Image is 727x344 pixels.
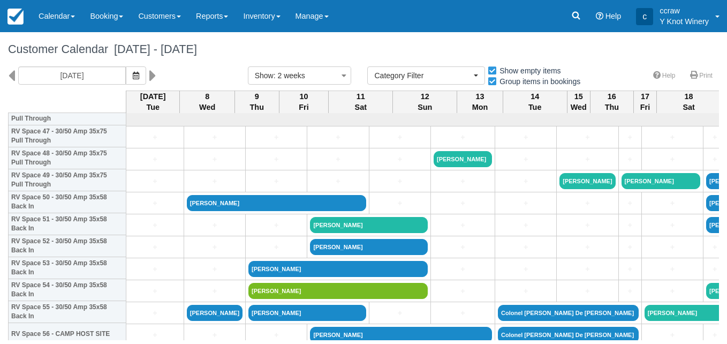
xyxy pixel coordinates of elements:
a: + [310,154,366,165]
a: + [645,286,700,297]
a: + [622,154,639,165]
label: Group items in bookings [487,73,587,89]
th: 13 Mon [457,91,503,113]
a: + [434,286,492,297]
a: + [434,264,492,275]
a: + [248,330,304,341]
a: + [187,132,243,143]
th: RV Space 49 - 30/50 Amp 35x75 Pull Through [9,169,126,191]
a: + [498,220,554,231]
th: 18 Sat [657,91,721,113]
a: + [129,198,181,209]
span: Show [255,71,274,80]
a: + [187,264,243,275]
a: + [706,242,723,253]
a: + [645,264,700,275]
a: + [706,330,723,341]
a: + [498,198,554,209]
th: 17 Fri [633,91,656,113]
a: + [248,132,304,143]
a: + [706,264,723,275]
span: [DATE] - [DATE] [108,42,197,56]
th: 15 Wed [567,91,590,113]
a: + [434,242,492,253]
p: ccraw [660,5,709,16]
th: RV Space 51 - 30/50 Amp 35x58 Back In [9,213,126,235]
a: + [129,132,181,143]
label: Show empty items [487,63,567,79]
th: 10 Fri [279,91,329,113]
a: + [706,154,723,165]
a: + [248,242,304,253]
a: + [310,132,366,143]
a: + [129,264,181,275]
th: RV Space 47 - 30/50 Amp 35x75 Pull Through [9,125,126,147]
th: [DATE] Tue [126,91,180,113]
a: + [129,220,181,231]
a: + [645,132,700,143]
a: + [129,176,181,187]
button: Show: 2 weeks [248,66,352,85]
a: [PERSON_NAME] [622,173,700,189]
a: + [622,242,639,253]
a: + [559,264,615,275]
a: + [187,176,243,187]
a: + [187,242,243,253]
a: + [187,220,243,231]
h1: Customer Calendar [8,43,719,56]
a: Help [647,68,682,84]
a: Colonel [PERSON_NAME] De [PERSON_NAME] [498,305,639,321]
a: + [645,330,700,341]
i: Help [596,12,603,20]
a: Print [684,68,719,84]
div: c [636,8,653,25]
span: Help [605,12,622,20]
a: + [372,154,428,165]
a: + [645,198,700,209]
span: : 2 weeks [274,71,305,80]
a: + [187,330,243,341]
th: RV Space 54 - 30/50 Amp 35x58 Back In [9,279,126,301]
a: + [248,220,304,231]
p: Y Knot Winery [660,16,709,27]
a: [PERSON_NAME] [248,305,366,321]
a: + [498,286,554,297]
a: + [434,220,492,231]
span: Category Filter [374,70,471,81]
img: checkfront-main-nav-mini-logo.png [7,9,24,25]
a: + [248,176,304,187]
span: Show empty items [487,66,569,74]
a: [PERSON_NAME] [310,327,492,343]
a: + [622,132,639,143]
a: + [248,154,304,165]
a: + [434,132,492,143]
a: + [622,286,639,297]
a: + [187,286,243,297]
a: [PERSON_NAME] [310,239,428,255]
a: + [129,154,181,165]
a: [PERSON_NAME] [434,151,492,167]
span: Group items in bookings [487,77,589,85]
a: + [129,286,181,297]
a: + [559,220,615,231]
a: + [372,308,428,319]
a: + [559,286,615,297]
a: + [498,242,554,253]
a: + [434,176,492,187]
a: + [622,264,639,275]
a: [PERSON_NAME] [187,305,243,321]
th: 9 Thu [234,91,279,113]
th: 8 Wed [180,91,234,113]
a: [PERSON_NAME] [310,217,428,233]
a: [PERSON_NAME] [187,195,366,211]
a: + [645,154,700,165]
a: + [372,132,428,143]
a: + [622,198,639,209]
a: + [129,308,181,319]
a: + [434,308,492,319]
a: + [559,198,615,209]
a: + [559,242,615,253]
a: + [372,198,428,209]
a: + [129,330,181,341]
th: 11 Sat [329,91,393,113]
